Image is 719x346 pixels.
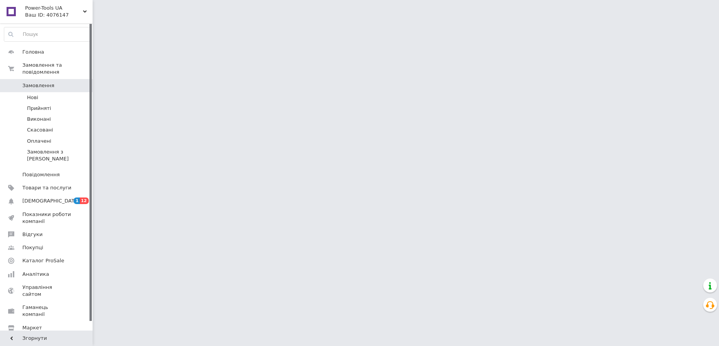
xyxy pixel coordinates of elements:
span: Оплачені [27,138,51,145]
span: Аналітика [22,271,49,278]
span: Замовлення [22,82,54,89]
span: Товари та послуги [22,184,71,191]
span: Нові [27,94,38,101]
span: 12 [80,197,89,204]
span: 1 [74,197,80,204]
div: Ваш ID: 4076147 [25,12,93,19]
span: Замовлення з [PERSON_NAME] [27,149,90,162]
span: Відгуки [22,231,42,238]
span: Прийняті [27,105,51,112]
span: Повідомлення [22,171,60,178]
span: [DEMOGRAPHIC_DATA] [22,197,79,204]
span: Гаманець компанії [22,304,71,318]
span: Маркет [22,324,42,331]
span: Показники роботи компанії [22,211,71,225]
span: Скасовані [27,127,53,133]
span: Power-Tools UA [25,5,83,12]
span: Управління сайтом [22,284,71,298]
span: Виконані [27,116,51,123]
span: Головна [22,49,44,56]
span: Покупці [22,244,43,251]
input: Пошук [4,27,91,41]
span: Каталог ProSale [22,257,64,264]
span: Замовлення та повідомлення [22,62,93,76]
